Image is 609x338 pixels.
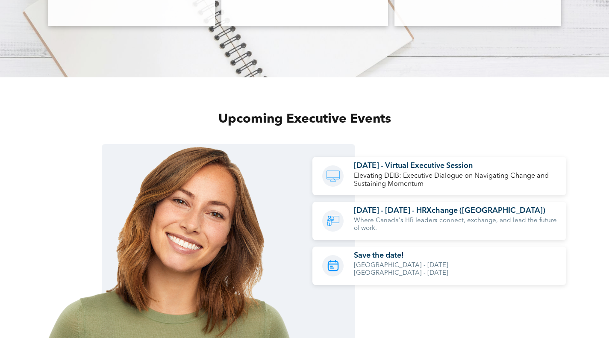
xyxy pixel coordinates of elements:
span: Save the date! [354,252,404,259]
span: [GEOGRAPHIC_DATA] - [DATE] [354,262,448,269]
span: [DATE] - [DATE] - HRXchange ([GEOGRAPHIC_DATA]) [354,207,545,215]
span: [GEOGRAPHIC_DATA] - [DATE] [354,270,448,276]
span: Elevating DEIB: Executive Dialogue on Navigating Change and Sustaining Momentum [354,173,549,188]
span: Where Canada's HR leaders connect, exchange, and lead the future of work. [354,217,557,232]
span: Upcoming Executive Events [218,113,391,126]
span: [DATE] - Virtual Executive Session [354,162,473,170]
